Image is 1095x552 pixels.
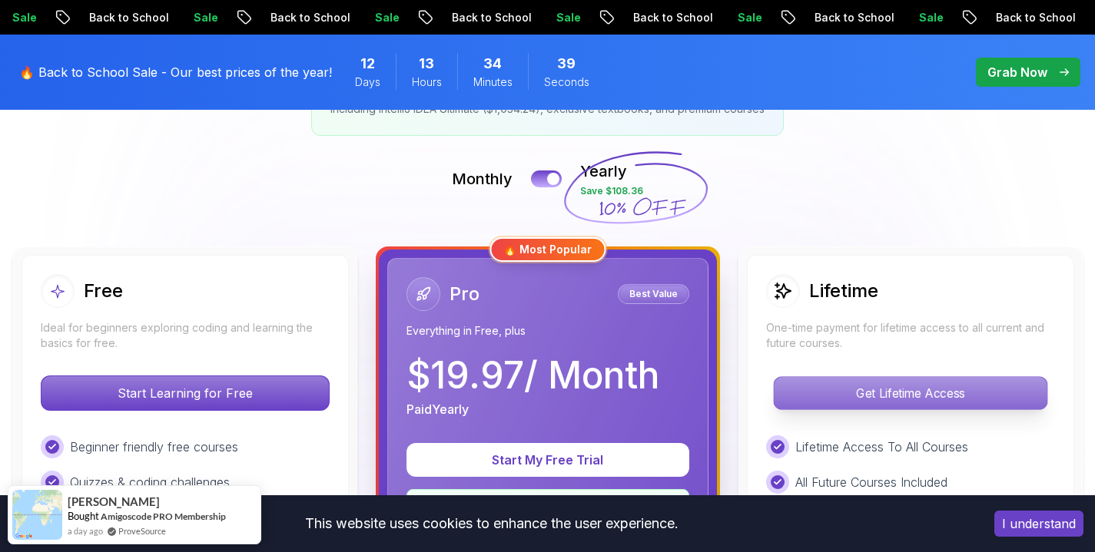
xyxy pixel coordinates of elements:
[766,320,1055,351] p: One-time payment for lifetime access to all current and future courses.
[70,438,238,456] p: Beginner friendly free courses
[406,400,469,418] p: Paid Yearly
[181,10,230,25] p: Sale
[543,10,592,25] p: Sale
[412,74,442,90] span: Hours
[101,511,226,522] a: Amigoscode PRO Membership
[355,74,380,90] span: Days
[84,279,123,303] h2: Free
[906,10,955,25] p: Sale
[801,10,906,25] p: Back to School
[425,451,671,469] p: Start My Free Trial
[70,473,230,491] p: Quizzes & coding challenges
[483,53,502,74] span: 34 Minutes
[795,473,947,491] p: All Future Courses Included
[406,443,689,477] button: Start My Free Trial
[439,10,543,25] p: Back to School
[19,63,332,81] p: 🔥 Back to School Sale - Our best prices of the year!
[257,10,362,25] p: Back to School
[76,10,181,25] p: Back to School
[12,507,971,540] div: This website uses cookies to enhance the user experience.
[557,53,576,74] span: 39 Seconds
[406,323,689,339] p: Everything in Free, plus
[544,74,589,90] span: Seconds
[983,10,1087,25] p: Back to School
[473,74,513,90] span: Minutes
[68,495,160,508] span: [PERSON_NAME]
[452,168,513,190] p: Monthly
[450,282,479,306] h2: Pro
[809,279,878,303] h2: Lifetime
[41,376,329,410] p: Start Learning for Free
[41,375,330,411] button: Start Learning for Free
[620,286,687,302] p: Best Value
[795,438,968,456] p: Lifetime Access To All Courses
[362,10,411,25] p: Sale
[118,524,166,537] a: ProveSource
[41,385,330,401] a: Start Learning for Free
[41,320,330,351] p: Ideal for beginners exploring coding and learning the basics for free.
[406,452,689,468] a: Start My Free Trial
[994,511,1083,537] button: Accept cookies
[725,10,774,25] p: Sale
[419,53,434,74] span: 13 Hours
[773,376,1047,410] button: Get Lifetime Access
[406,357,659,394] p: $ 19.97 / Month
[774,377,1047,409] p: Get Lifetime Access
[12,490,62,540] img: provesource social proof notification image
[766,385,1055,401] a: Get Lifetime Access
[987,63,1047,81] p: Grab Now
[68,510,99,522] span: Bought
[360,53,375,74] span: 12 Days
[68,524,103,537] span: a day ago
[620,10,725,25] p: Back to School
